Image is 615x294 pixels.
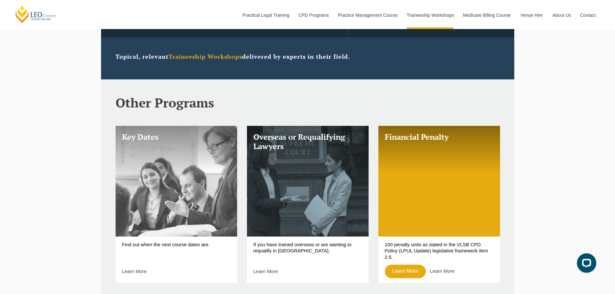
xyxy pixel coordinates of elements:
p: 100 penalty units as stated in the VLSB CPD Policy (LPUL Update) legislative framework item 2.5. [385,241,494,259]
a: Practical Legal Training [238,1,294,29]
h3: Financial Penalty [385,132,494,142]
a: Learn More [430,268,455,274]
strong: Traineeship Workshops [169,53,242,60]
a: Overseas or Requalifying Lawyers [247,126,369,237]
a: Venue Hire [516,1,548,29]
a: [PERSON_NAME] Centre for Law [15,5,57,24]
a: Learn More [385,265,426,278]
a: Contact [575,1,600,29]
h3: Key Dates [122,132,231,142]
a: CPD Programs [293,1,333,29]
a: Practice Management Course [333,1,402,29]
p: Topical, relevant delivered by experts in their field. [116,54,500,60]
a: About Us [548,1,575,29]
a: Learn More [253,269,278,274]
a: Key Dates [116,126,237,237]
h3: Overseas or Requalifying Lawyers [253,132,362,151]
iframe: LiveChat chat widget [572,251,599,278]
a: Learn More [122,269,147,274]
a: Traineeship Workshops [402,1,458,29]
a: Financial Penalty [378,126,500,237]
p: Find out when the next course dates are. [122,241,231,259]
a: Medicare Billing Course [458,1,516,29]
h2: Other Programs [116,96,500,110]
p: If you have trained overseas or are wanting to requalify in [GEOGRAPHIC_DATA]. [253,241,362,259]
